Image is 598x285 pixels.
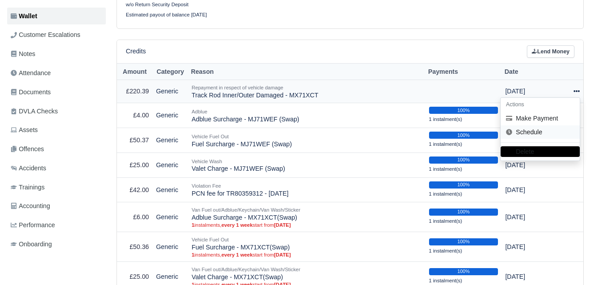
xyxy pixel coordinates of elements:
small: Vehicle Fuel Out [192,134,229,139]
strong: 1 [192,252,194,257]
span: Attendance [11,68,51,78]
span: Assets [11,125,38,135]
span: Onboarding [11,239,52,249]
small: Violation Fee [192,183,221,189]
td: Fuel Surcharge - MJ71WEF (Swap) [188,128,425,153]
th: Payments [425,64,502,80]
td: Generic [153,128,188,153]
div: 100% [429,132,498,139]
a: Documents [7,84,106,101]
span: Documents [11,87,51,97]
th: Amount [117,64,153,80]
a: Offences [7,140,106,158]
iframe: Chat Widget [554,242,598,285]
td: Generic [153,202,188,232]
span: Notes [11,49,35,59]
small: instalments, start from [192,222,422,228]
small: Estimated payout of balance [DATE] [126,12,207,17]
td: £25.00 [117,153,153,177]
strong: every 1 week [221,252,253,257]
td: Generic [153,80,188,103]
small: Repayment in respect of vehicle damage [192,85,283,90]
span: Trainings [11,182,44,193]
td: £50.37 [117,128,153,153]
td: £220.39 [117,80,153,103]
td: Generic [153,153,188,177]
strong: [DATE] [274,222,291,228]
a: Wallet [7,8,106,25]
td: Generic [153,177,188,202]
td: £6.00 [117,202,153,232]
td: £4.00 [117,103,153,128]
small: Vehicle Wash [192,159,222,164]
a: Accidents [7,160,106,177]
div: 100% [429,209,498,216]
div: 100% [429,268,498,275]
td: PCN fee for TR80359312 - [DATE] [188,177,425,202]
a: Notes [7,45,106,63]
th: Date [502,64,559,80]
a: Accounting [7,197,106,215]
small: 1 instalment(s) [429,218,462,224]
span: DVLA Checks [11,106,58,116]
small: Van Fuel out/Adblue/Keychain/Van Wash/Sticker [192,207,300,213]
small: 1 instalment(s) [429,116,462,122]
td: [DATE] [502,153,559,177]
span: Customer Escalations [11,30,80,40]
span: Accidents [11,163,46,173]
strong: [DATE] [274,252,291,257]
small: w/o Return Security Deposit [126,2,189,7]
small: 1 instalment(s) [429,248,462,253]
span: Offences [11,144,44,154]
td: [DATE] [502,177,559,202]
button: Make Payment [501,112,580,125]
h6: Credits [126,48,146,55]
a: Lend Money [527,45,574,58]
a: Attendance [7,64,106,82]
small: 1 instalment(s) [429,166,462,172]
td: Fuel Surcharge - MX71XCT(Swap) [188,232,425,262]
strong: 1 [192,222,194,228]
a: Assets [7,121,106,139]
small: 1 instalment(s) [429,278,462,283]
a: Schedule [501,125,580,139]
td: Generic [153,103,188,128]
button: Delete [501,147,580,157]
div: 100% [429,107,498,114]
span: Wallet [11,11,37,21]
span: Accounting [11,201,50,211]
td: £50.36 [117,232,153,262]
strong: every 1 week [221,222,253,228]
td: Track Rod Inner/Outer Damaged - MX71XCT [188,80,425,103]
small: 1 instalment(s) [429,141,462,147]
small: 1 instalment(s) [429,191,462,197]
div: 100% [429,181,498,189]
a: DVLA Checks [7,103,106,120]
small: Van Fuel out/Adblue/Keychain/Van Wash/Sticker [192,267,300,272]
td: Adblue Surcharge - MJ71WEF (Swap) [188,103,425,128]
td: [DATE] [502,80,559,103]
td: [DATE] [502,232,559,262]
td: Generic [153,232,188,262]
td: [DATE] [502,202,559,232]
td: Adblue Surcharge - MX71XCT(Swap) [188,202,425,232]
h6: Actions [501,98,580,112]
small: Vehicle Fuel Out [192,237,229,242]
a: Customer Escalations [7,26,106,44]
td: £42.00 [117,177,153,202]
small: Adblue [192,109,207,114]
a: Performance [7,217,106,234]
a: Onboarding [7,236,106,253]
td: Valet Charge - MJ71WEF (Swap) [188,153,425,177]
small: instalments, start from [192,252,422,258]
a: Trainings [7,179,106,196]
th: Category [153,64,188,80]
div: 100% [429,238,498,245]
th: Reason [188,64,425,80]
span: Performance [11,220,55,230]
div: 100% [429,157,498,164]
